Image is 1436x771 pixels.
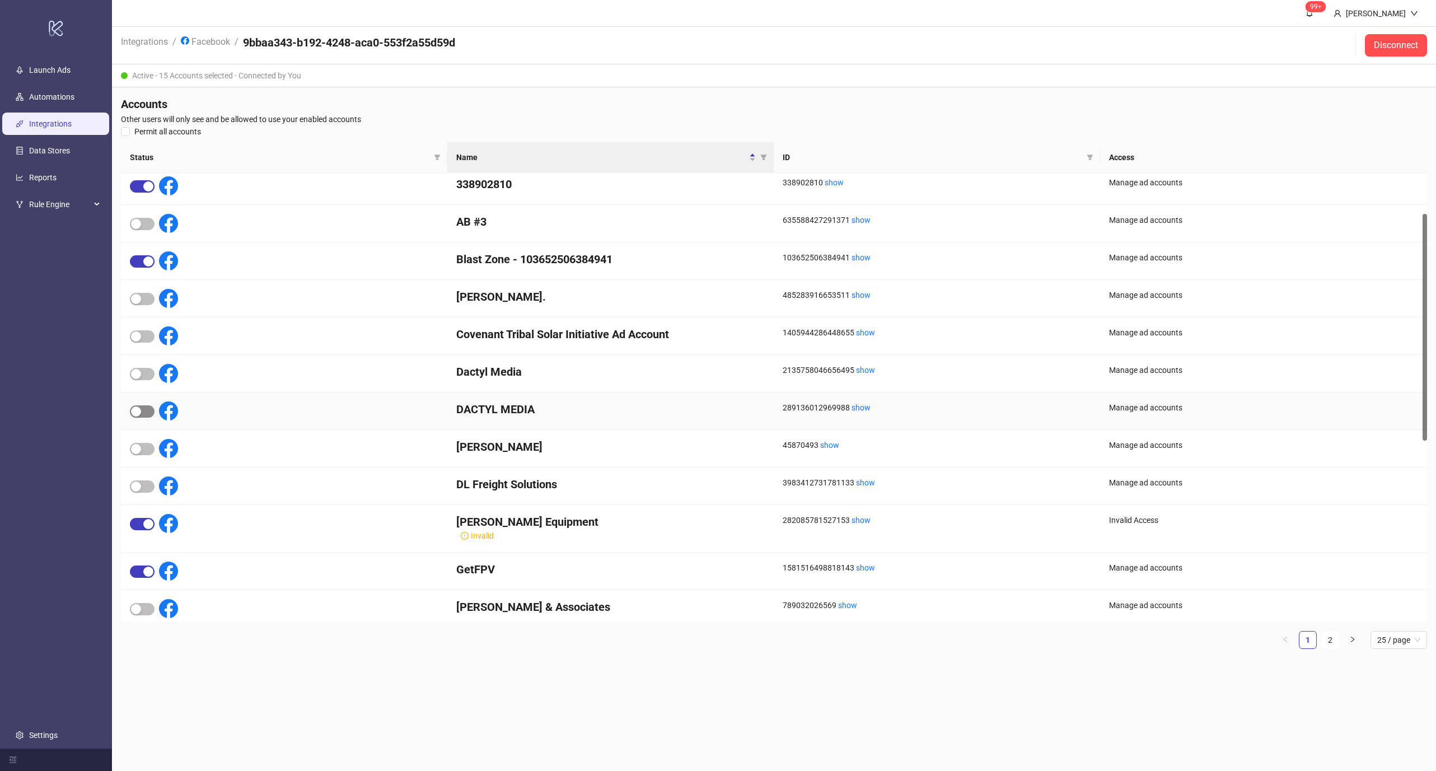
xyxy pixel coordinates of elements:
span: fork [16,200,24,208]
span: Other users will only see and be allowed to use your enabled accounts [121,113,1427,125]
h4: DL Freight Solutions [456,476,765,492]
span: Permit all accounts [130,125,205,138]
span: ID [783,151,1082,163]
span: bell [1306,9,1313,17]
div: 3983412731781133 [783,476,1091,489]
div: [PERSON_NAME] [1341,7,1410,20]
h4: Covenant Tribal Solar Initiative Ad Account [456,326,765,342]
div: 282085781527153 [783,514,1091,526]
a: show [856,328,875,337]
span: Status [130,151,429,163]
a: show [856,366,875,375]
div: Manage ad accounts [1109,401,1418,414]
span: right [1349,636,1356,643]
li: / [172,35,176,56]
a: Facebook [179,35,232,47]
a: show [820,441,839,450]
h4: Dactyl Media [456,364,765,380]
h4: AB #3 [456,214,765,230]
div: Page Size [1370,631,1427,649]
th: Name [447,142,774,173]
a: show [852,216,871,225]
a: 2 [1322,632,1339,648]
div: Active - 15 Accounts selected - Connected by You [112,64,1436,87]
div: Manage ad accounts [1109,176,1418,189]
span: down [1410,10,1418,17]
div: Manage ad accounts [1109,476,1418,489]
span: exclamation-circle [461,532,469,540]
a: Integrations [29,119,72,128]
a: show [856,478,875,487]
div: Manage ad accounts [1109,599,1418,611]
h4: [PERSON_NAME] & Associates [456,599,765,615]
span: Invalid [471,530,494,542]
a: Settings [29,731,58,740]
div: 45870493 [783,439,1091,451]
a: show [852,253,871,262]
h4: GetFPV [456,562,765,577]
span: Rule Engine [29,193,91,216]
li: / [235,35,238,56]
a: show [852,291,871,300]
span: filter [1084,149,1096,166]
h4: Accounts [121,96,1427,112]
span: left [1282,636,1289,643]
div: 485283916653511 [783,289,1091,301]
div: 789032026569 [783,599,1091,611]
a: Reports [29,173,57,182]
div: Manage ad accounts [1109,562,1418,574]
li: Previous Page [1276,631,1294,649]
span: filter [434,154,441,161]
span: filter [1087,154,1093,161]
h4: 9bbaa343-b192-4248-aca0-553f2a55d59d [243,35,455,50]
th: Access [1100,142,1427,173]
span: filter [432,149,443,166]
span: 25 / page [1377,632,1420,648]
button: Disconnect [1365,34,1427,57]
div: 1581516498818143 [783,562,1091,574]
h4: 338902810 [456,176,765,192]
div: Manage ad accounts [1109,289,1418,301]
div: Manage ad accounts [1109,214,1418,226]
a: Integrations [119,35,170,47]
div: Invalid Access [1109,514,1418,526]
span: menu-fold [9,756,17,764]
sup: 122 [1306,1,1326,12]
a: show [825,178,844,187]
li: 1 [1299,631,1317,649]
button: right [1344,631,1362,649]
div: Manage ad accounts [1109,326,1418,339]
span: filter [758,149,769,166]
div: Manage ad accounts [1109,439,1418,451]
a: Launch Ads [29,66,71,74]
button: left [1276,631,1294,649]
a: Automations [29,92,74,101]
h4: [PERSON_NAME] [456,439,765,455]
div: 2135758046656495 [783,364,1091,376]
a: Data Stores [29,146,70,155]
h4: DACTYL MEDIA [456,401,765,417]
h4: [PERSON_NAME]. [456,289,765,305]
a: show [852,403,871,412]
a: 1 [1299,632,1316,648]
a: show [856,563,875,572]
div: 103652506384941 [783,251,1091,264]
h4: Blast Zone - 103652506384941 [456,251,765,267]
div: 635588427291371 [783,214,1091,226]
h4: [PERSON_NAME] Equipment [456,514,765,530]
span: filter [760,154,767,161]
span: Name [456,151,747,163]
li: 2 [1321,631,1339,649]
div: Manage ad accounts [1109,251,1418,264]
div: 1405944286448655 [783,326,1091,339]
a: show [852,516,871,525]
span: user [1334,10,1341,17]
a: show [838,601,857,610]
li: Next Page [1344,631,1362,649]
div: Manage ad accounts [1109,364,1418,376]
span: Disconnect [1374,40,1418,50]
div: 289136012969988 [783,401,1091,414]
div: 338902810 [783,176,1091,189]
